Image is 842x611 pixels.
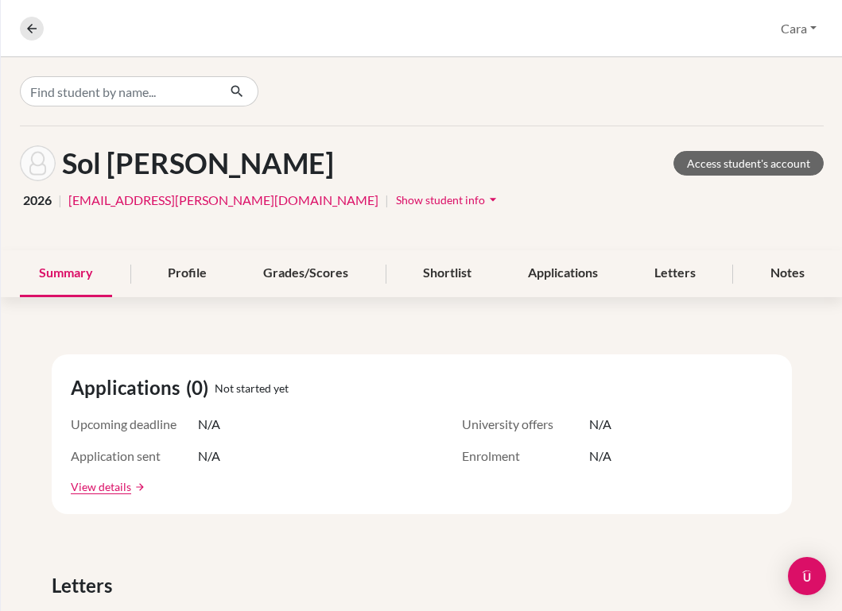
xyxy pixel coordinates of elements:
[396,193,485,207] span: Show student info
[23,191,52,210] span: 2026
[20,76,217,106] input: Find student by name...
[788,557,826,595] div: Open Intercom Messenger
[215,380,289,396] span: Not started yet
[385,191,389,210] span: |
[186,373,215,402] span: (0)
[462,415,589,434] span: University offers
[673,151,824,176] a: Access student's account
[71,415,198,434] span: Upcoming deadline
[589,415,611,434] span: N/A
[751,250,824,297] div: Notes
[149,250,226,297] div: Profile
[20,250,112,297] div: Summary
[774,14,824,44] button: Cara
[58,191,62,210] span: |
[71,447,198,466] span: Application sent
[131,481,146,493] a: arrow_forward
[635,250,715,297] div: Letters
[589,447,611,466] span: N/A
[71,478,131,495] a: View details
[404,250,491,297] div: Shortlist
[244,250,367,297] div: Grades/Scores
[395,188,502,212] button: Show student infoarrow_drop_down
[52,571,118,600] span: Letters
[198,415,220,434] span: N/A
[462,447,589,466] span: Enrolment
[198,447,220,466] span: N/A
[71,373,186,402] span: Applications
[68,191,378,210] a: [EMAIL_ADDRESS][PERSON_NAME][DOMAIN_NAME]
[485,191,501,207] i: arrow_drop_down
[20,145,56,181] img: Valeria Sol Belismelis's avatar
[509,250,617,297] div: Applications
[62,146,334,180] h1: Sol [PERSON_NAME]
